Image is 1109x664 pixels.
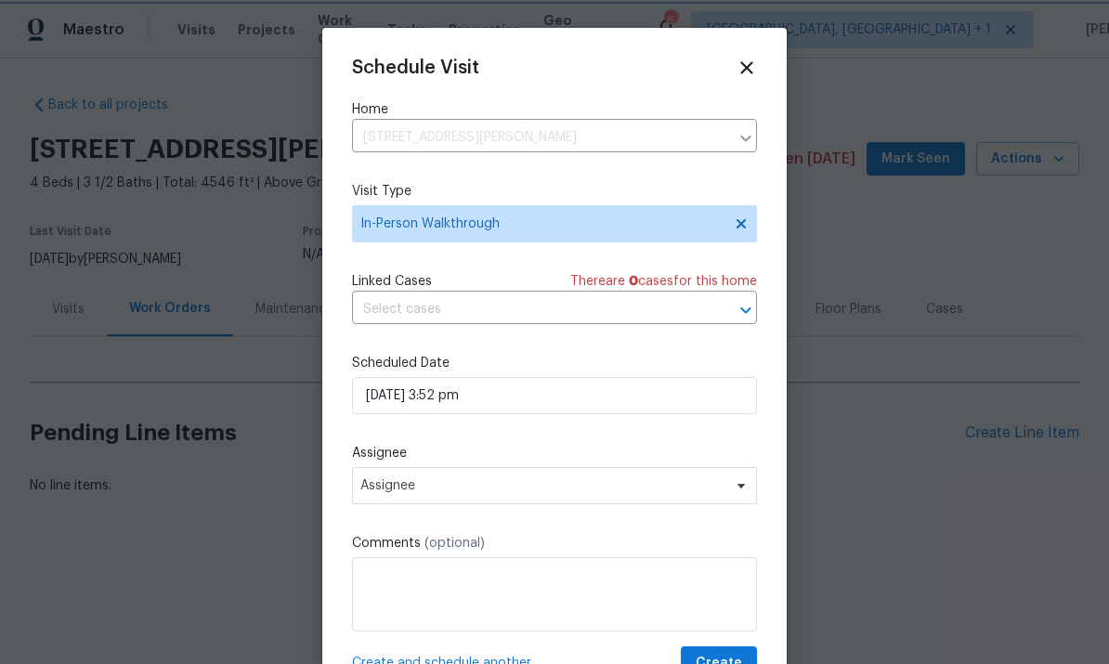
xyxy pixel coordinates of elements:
[352,534,757,553] label: Comments
[737,58,757,78] span: Close
[352,295,705,324] input: Select cases
[629,275,638,288] span: 0
[352,182,757,201] label: Visit Type
[570,272,757,291] span: There are case s for this home
[352,354,757,372] label: Scheduled Date
[733,297,759,323] button: Open
[352,59,479,77] span: Schedule Visit
[352,272,432,291] span: Linked Cases
[424,537,485,550] span: (optional)
[352,100,757,119] label: Home
[352,124,729,152] input: Enter in an address
[360,215,722,233] span: In-Person Walkthrough
[360,478,724,493] span: Assignee
[352,377,757,414] input: M/D/YYYY
[352,444,757,462] label: Assignee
